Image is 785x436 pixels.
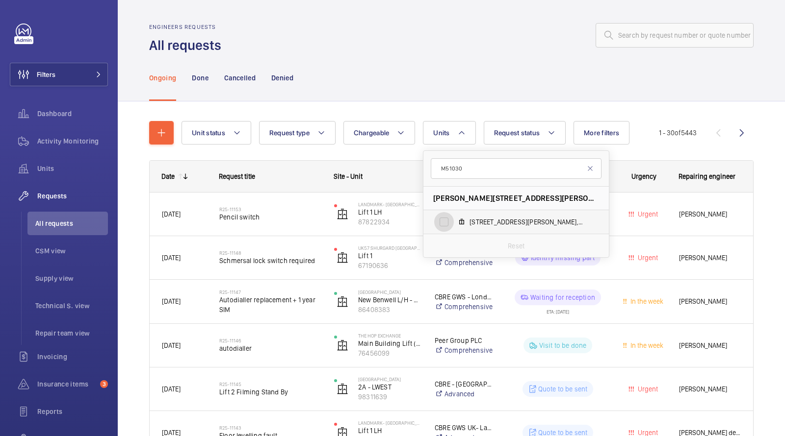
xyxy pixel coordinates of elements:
[35,301,108,311] span: Technical S. view
[679,209,741,220] span: [PERSON_NAME]
[334,172,363,180] span: Site - Unit
[358,201,422,207] p: Landmark- [GEOGRAPHIC_DATA]
[219,381,321,387] h2: R25-11145
[259,121,336,145] button: Request type
[337,296,348,308] img: elevator.svg
[530,292,595,302] p: Waiting for reception
[470,217,583,227] span: [STREET_ADDRESS][PERSON_NAME],
[192,73,208,83] p: Done
[37,407,108,416] span: Reports
[219,387,321,397] span: Lift 2 Filming Stand By
[679,340,741,351] span: [PERSON_NAME]
[337,383,348,395] img: elevator.svg
[162,297,181,305] span: [DATE]
[358,382,422,392] p: 2A - LWEST
[435,389,494,399] a: Advanced
[358,245,422,251] p: UK57 Shurgard [GEOGRAPHIC_DATA] [GEOGRAPHIC_DATA]
[631,172,656,180] span: Urgency
[37,164,108,173] span: Units
[358,251,422,261] p: Lift 1
[547,305,569,314] div: ETA: [DATE]
[337,339,348,351] img: elevator.svg
[269,129,310,137] span: Request type
[358,426,422,436] p: Lift 1 LH
[358,261,422,270] p: 67190636
[219,338,321,343] h2: R25-11146
[358,295,422,305] p: New Benwell L/H - R - TMG-L14
[494,129,540,137] span: Request status
[358,376,422,382] p: [GEOGRAPHIC_DATA]
[659,129,697,136] span: 1 - 30 5443
[435,345,494,355] a: Comprehensive
[37,70,55,79] span: Filters
[149,73,176,83] p: Ongoing
[343,121,416,145] button: Chargeable
[435,379,494,389] p: CBRE - [GEOGRAPHIC_DATA]
[161,172,175,180] div: Date
[679,384,741,395] span: [PERSON_NAME]
[484,121,566,145] button: Request status
[37,352,108,362] span: Invoicing
[636,210,658,218] span: Urgent
[628,297,663,305] span: In the week
[192,129,225,137] span: Unit status
[219,289,321,295] h2: R25-11147
[433,129,449,137] span: Units
[37,379,96,389] span: Insurance items
[358,217,422,227] p: 87822934
[675,129,681,137] span: of
[435,292,494,302] p: CBRE GWS - London Met Uni
[149,24,227,30] h2: Engineers requests
[37,109,108,119] span: Dashboard
[358,420,422,426] p: Landmark- [GEOGRAPHIC_DATA]
[219,206,321,212] h2: R25-11153
[162,254,181,262] span: [DATE]
[358,289,422,295] p: [GEOGRAPHIC_DATA]
[219,295,321,315] span: Autodialler replacement + 1 year SIM
[10,63,108,86] button: Filters
[358,348,422,358] p: 76456099
[219,212,321,222] span: Pencil switch
[271,73,293,83] p: Denied
[224,73,256,83] p: Cancelled
[100,380,108,388] span: 3
[435,302,494,312] a: Comprehensive
[149,36,227,54] h1: All requests
[358,207,422,217] p: Lift 1 LH
[219,250,321,256] h2: R25-11148
[37,136,108,146] span: Activity Monitoring
[538,384,588,394] p: Quote to be sent
[162,385,181,393] span: [DATE]
[358,305,422,315] p: 86408383
[435,423,494,433] p: CBRE GWS UK- Landmark [GEOGRAPHIC_DATA]
[435,336,494,345] p: Peer Group PLC
[596,23,754,48] input: Search by request number or quote number
[679,296,741,307] span: [PERSON_NAME]
[574,121,629,145] button: More filters
[219,256,321,266] span: Schmersal lock switch required
[358,333,422,339] p: The Hop Exchange
[35,246,108,256] span: CSM view
[162,341,181,349] span: [DATE]
[337,208,348,220] img: elevator.svg
[435,258,494,267] a: Comprehensive
[636,254,658,262] span: Urgent
[37,191,108,201] span: Requests
[679,172,735,180] span: Repairing engineer
[679,252,741,264] span: [PERSON_NAME]
[433,193,599,203] span: [PERSON_NAME][STREET_ADDRESS][PERSON_NAME]
[584,129,619,137] span: More filters
[35,328,108,338] span: Repair team view
[431,158,602,179] input: Find a unit
[531,253,595,263] p: Identify missing part
[423,121,475,145] button: Units
[162,210,181,218] span: [DATE]
[508,241,524,251] p: Reset
[354,129,390,137] span: Chargeable
[539,340,587,350] p: Visit to be done
[636,385,658,393] span: Urgent
[358,339,422,348] p: Main Building Lift (4FLR)
[219,172,255,180] span: Request title
[219,343,321,353] span: autodialler
[337,252,348,264] img: elevator.svg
